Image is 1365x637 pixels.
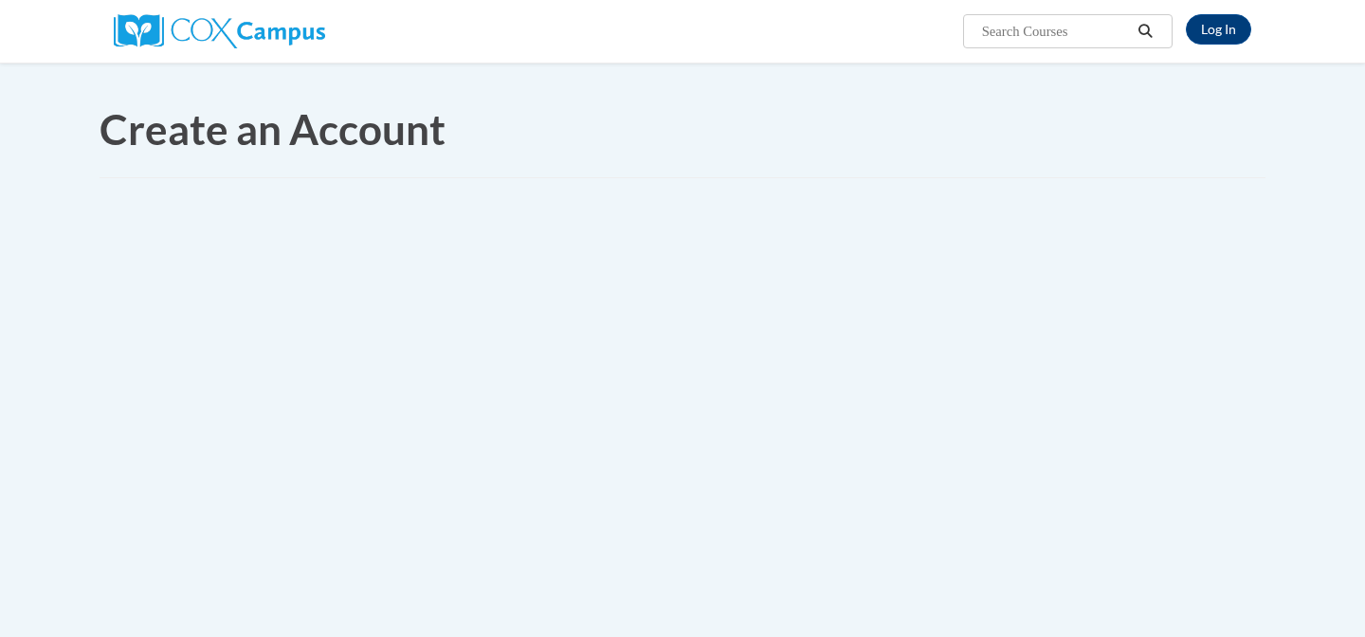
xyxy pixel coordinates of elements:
span: Create an Account [100,104,446,154]
input: Search Courses [980,20,1132,43]
a: Log In [1186,14,1251,45]
img: Cox Campus [114,14,325,48]
a: Cox Campus [114,22,325,38]
i:  [1137,25,1155,39]
button: Search [1132,20,1160,43]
